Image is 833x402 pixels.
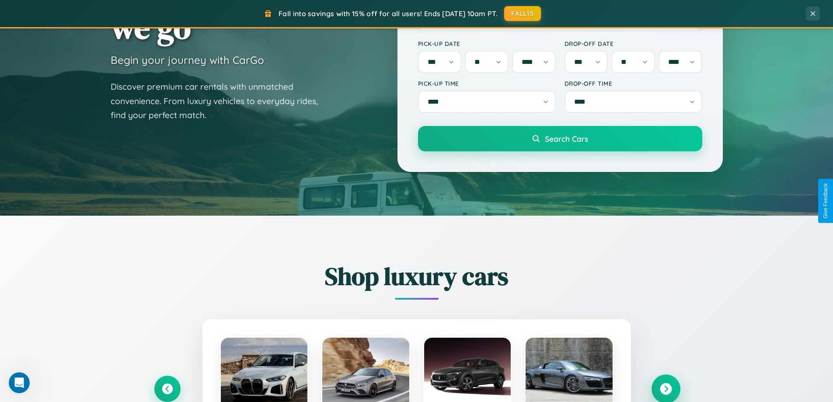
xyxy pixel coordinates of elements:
[111,53,264,66] h3: Begin your journey with CarGo
[279,9,498,18] span: Fall into savings with 15% off for all users! Ends [DATE] 10am PT.
[565,80,702,87] label: Drop-off Time
[154,259,679,293] h2: Shop luxury cars
[9,372,30,393] iframe: Intercom live chat
[823,183,829,219] div: Give Feedback
[565,40,702,47] label: Drop-off Date
[545,134,588,143] span: Search Cars
[111,80,329,122] p: Discover premium car rentals with unmatched convenience. From luxury vehicles to everyday rides, ...
[418,40,556,47] label: Pick-up Date
[504,6,541,21] button: FALL15
[418,126,702,151] button: Search Cars
[418,80,556,87] label: Pick-up Time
